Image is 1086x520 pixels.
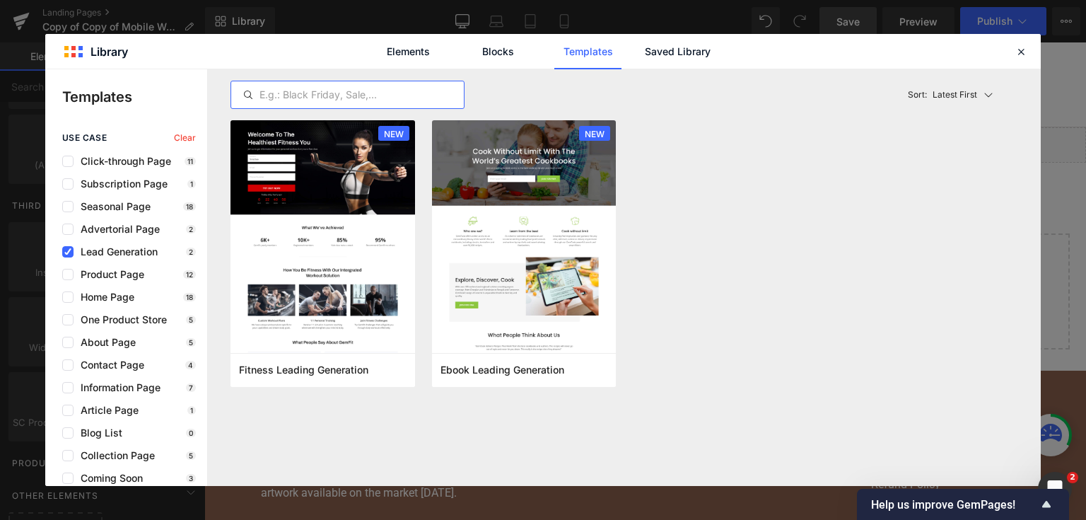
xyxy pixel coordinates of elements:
p: 3 [186,474,196,483]
span: 2 [1067,472,1078,483]
p: 2 [186,225,196,233]
p: or Drag & Drop elements from left sidebar [40,264,843,274]
span: Home Page [74,291,134,303]
span: use case [62,133,107,143]
p: 4 [185,361,196,369]
span: Blog List [74,427,122,439]
p: 5 [186,338,196,347]
span: Seasonal Page [74,201,151,212]
a: Privacy Policy [667,459,825,476]
span: Article Page [74,405,139,416]
p: 18 [183,202,196,211]
span: Ebook Leading Generation [440,364,564,376]
a: Templates [554,34,621,69]
span: Collection Page [74,450,155,461]
p: 12 [183,270,196,279]
p: Hand-crafted patriotic artwork created right in the heart of [US_STATE]. We deliver the highest q... [57,408,325,459]
p: 7 [186,383,196,392]
span: One Product Store [74,314,167,325]
p: 18 [183,293,196,301]
span: Coming Soon [74,473,143,484]
span: Sort: [908,90,927,100]
span: Subscription Page [74,178,168,190]
p: 1 [187,180,196,188]
a: Add Single Section [447,224,574,253]
input: E.g.: Black Friday, Sale,... [231,86,464,103]
iframe: Intercom live chat [1038,472,1072,506]
img: 33f7fa6c-2070-4aab-8ea1-3ef12346afb6.jpeg [432,120,617,420]
span: Advertorial Page [74,224,160,235]
span: Fitness Leading Generation [239,364,368,376]
a: Explore Blocks [308,224,436,253]
span: Information Page [74,382,160,393]
span: Help us improve GemPages! [871,498,1038,512]
span: Lead Generation [74,246,158,258]
h2: American-Made Excellence [57,381,325,394]
p: 0 [186,429,196,437]
span: NEW [579,126,610,142]
a: FAQs [667,408,825,425]
button: Show survey - Help us improve GemPages! [871,496,1055,513]
a: Blocks [465,34,532,69]
p: 2 [186,248,196,256]
span: Click-through Page [74,156,171,167]
p: Latest First [933,88,977,101]
p: 1 [187,406,196,415]
span: Product Page [74,269,144,280]
p: 5 [186,451,196,460]
a: Saved Library [644,34,711,69]
a: Elements [375,34,442,69]
h2: Support [667,381,825,394]
p: Templates [62,86,207,108]
span: Contact Page [74,359,144,371]
p: 11 [185,157,196,166]
span: NEW [378,126,409,142]
span: About Page [74,337,136,348]
span: Clear [174,133,196,143]
a: Refund Policy [667,434,825,451]
p: 5 [186,316,196,324]
button: Latest FirstSort:Latest First [902,81,1019,109]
